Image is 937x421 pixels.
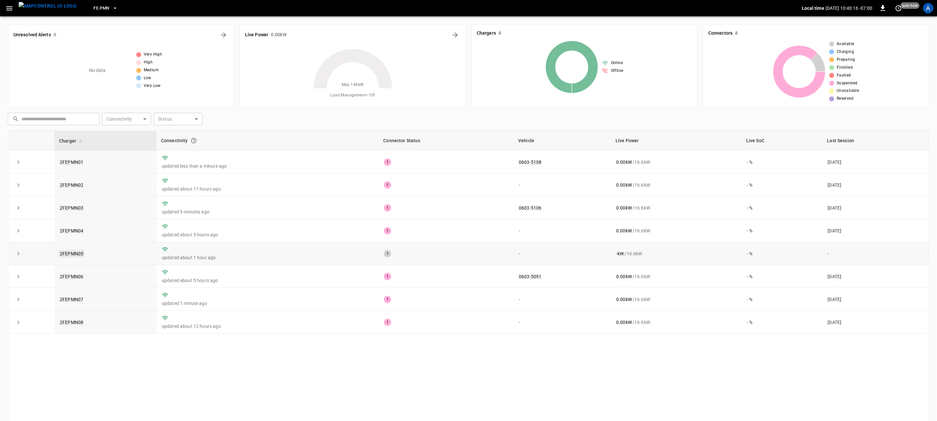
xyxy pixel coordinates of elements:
[616,227,632,234] p: 0.00 kW
[822,151,929,174] td: [DATE]
[735,30,738,37] h6: 8
[822,288,929,311] td: [DATE]
[616,319,736,326] div: / 16.6 kW
[742,288,823,311] td: - %
[384,296,391,303] div: 1
[59,137,85,145] span: Charger
[93,5,109,12] span: FE.PMN
[616,250,736,257] div: / 16.6 kW
[384,250,391,257] div: 1
[218,30,229,40] button: All Alerts
[616,182,632,188] p: 0.00 kW
[60,320,83,325] a: 2FEPMN08
[330,92,375,99] span: Load Management = Off
[379,131,514,151] th: Connector Status
[822,311,929,334] td: [DATE]
[60,205,83,210] a: 2FEPMN03
[162,277,374,284] p: updated about 5 hours ago
[245,31,268,39] h6: Live Power
[450,30,460,40] button: Energy Overview
[13,157,23,167] button: expand row
[616,205,632,211] p: 0.00 kW
[384,227,391,234] div: 1
[162,231,374,238] p: updated about 5 hours ago
[514,288,611,311] td: -
[822,265,929,288] td: [DATE]
[837,41,854,47] span: Available
[60,228,83,233] a: 2FEPMN04
[342,82,364,88] span: Max. 140 kW
[822,219,929,242] td: [DATE]
[616,273,736,280] div: / 16.6 kW
[13,295,23,304] button: expand row
[742,131,823,151] th: Live SoC
[742,242,823,265] td: - %
[519,274,541,279] a: 0603-5091
[384,273,391,280] div: 1
[837,80,858,87] span: Suspended
[742,174,823,196] td: - %
[60,297,83,302] a: 2FEPMN07
[162,209,374,215] p: updated 9 minutes ago
[837,72,851,79] span: Faulted
[519,205,541,210] a: 0603-5106
[616,205,736,211] div: / 16.6 kW
[144,59,153,66] span: High
[499,30,501,37] h6: 8
[58,250,85,258] a: 2FEPMN05
[144,51,162,58] span: Very High
[822,242,929,265] td: -
[837,49,854,55] span: Charging
[13,317,23,327] button: expand row
[837,64,853,71] span: Finished
[616,159,736,165] div: / 16.6 kW
[742,219,823,242] td: - %
[144,75,151,81] span: Low
[161,135,374,146] div: Connectivity
[477,30,496,37] h6: Chargers
[616,319,632,326] p: 0.00 kW
[611,60,623,66] span: Online
[900,2,920,9] span: just now
[611,131,742,151] th: Live Power
[837,95,853,102] span: Reserved
[514,311,611,334] td: -
[822,174,929,196] td: [DATE]
[13,180,23,190] button: expand row
[144,67,159,74] span: Medium
[162,300,374,307] p: updated 1 minute ago
[188,135,200,146] button: Connection between the charger and our software.
[54,31,56,39] h6: 0
[13,203,23,213] button: expand row
[611,68,623,74] span: Offline
[742,265,823,288] td: - %
[742,151,823,174] td: - %
[60,160,83,165] a: 2FEPMN01
[616,159,632,165] p: 0.00 kW
[162,254,374,261] p: updated about 1 hour ago
[514,219,611,242] td: -
[60,182,83,188] a: 2FEPMN02
[13,272,23,281] button: expand row
[616,250,624,257] p: - kW
[60,274,83,279] a: 2FEPMN06
[822,196,929,219] td: [DATE]
[837,57,855,63] span: Preparing
[616,182,736,188] div: / 16.6 kW
[271,31,287,39] h6: 0.00 kW
[616,296,736,303] div: / 16.6 kW
[514,131,611,151] th: Vehicle
[13,226,23,236] button: expand row
[384,181,391,189] div: 1
[514,242,611,265] td: -
[616,296,632,303] p: 0.00 kW
[89,67,106,74] p: No data
[802,5,824,11] p: Local time
[384,159,391,166] div: 1
[384,204,391,211] div: 1
[742,196,823,219] td: - %
[893,3,904,13] button: set refresh interval
[826,5,872,11] p: [DATE] 10:40:16 -07:00
[923,3,933,13] div: profile-icon
[19,2,76,10] img: ampcontrol.io logo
